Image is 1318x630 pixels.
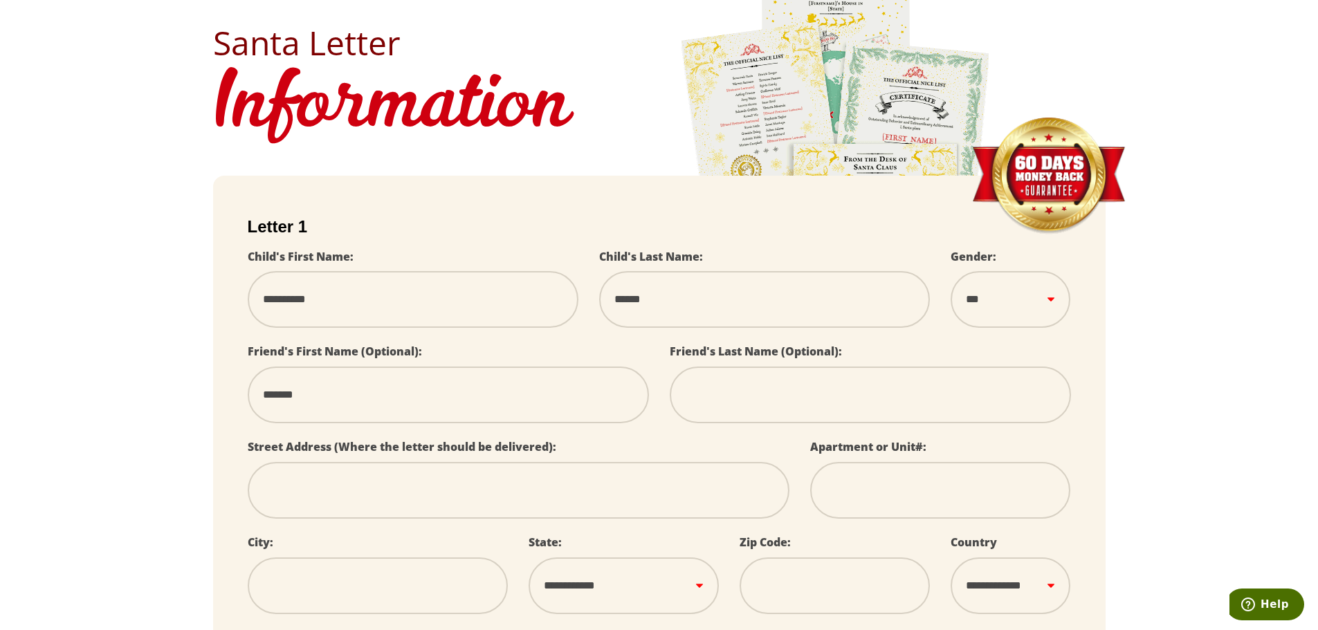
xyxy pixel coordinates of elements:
[951,249,996,264] label: Gender:
[248,217,1071,237] h2: Letter 1
[213,26,1106,59] h2: Santa Letter
[1229,589,1304,623] iframe: Opens a widget where you can find more information
[740,535,791,550] label: Zip Code:
[670,344,842,359] label: Friend's Last Name (Optional):
[213,59,1106,155] h1: Information
[971,117,1126,235] img: Money Back Guarantee
[529,535,562,550] label: State:
[599,249,703,264] label: Child's Last Name:
[248,535,273,550] label: City:
[248,439,556,454] label: Street Address (Where the letter should be delivered):
[951,535,997,550] label: Country
[248,344,422,359] label: Friend's First Name (Optional):
[248,249,354,264] label: Child's First Name:
[810,439,926,454] label: Apartment or Unit#:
